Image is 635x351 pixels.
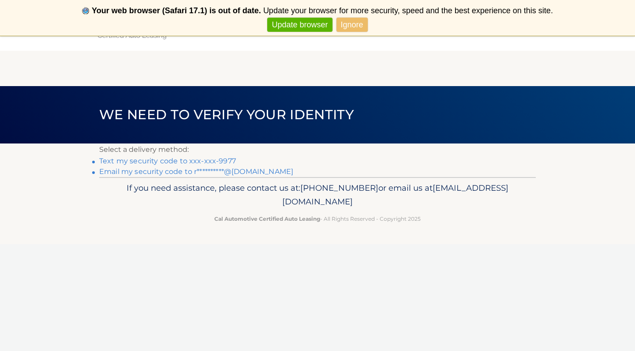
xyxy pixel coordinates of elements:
[336,18,368,32] a: Ignore
[300,183,378,193] span: [PHONE_NUMBER]
[99,143,536,156] p: Select a delivery method:
[263,6,553,15] span: Update your browser for more security, speed and the best experience on this site.
[92,6,261,15] b: Your web browser (Safari 17.1) is out of date.
[99,106,354,123] span: We need to verify your identity
[267,18,332,32] a: Update browser
[105,181,530,209] p: If you need assistance, please contact us at: or email us at
[214,215,320,222] strong: Cal Automotive Certified Auto Leasing
[99,157,236,165] a: Text my security code to xxx-xxx-9977
[99,167,293,176] a: Email my security code to r**********@[DOMAIN_NAME]
[105,214,530,223] p: - All Rights Reserved - Copyright 2025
